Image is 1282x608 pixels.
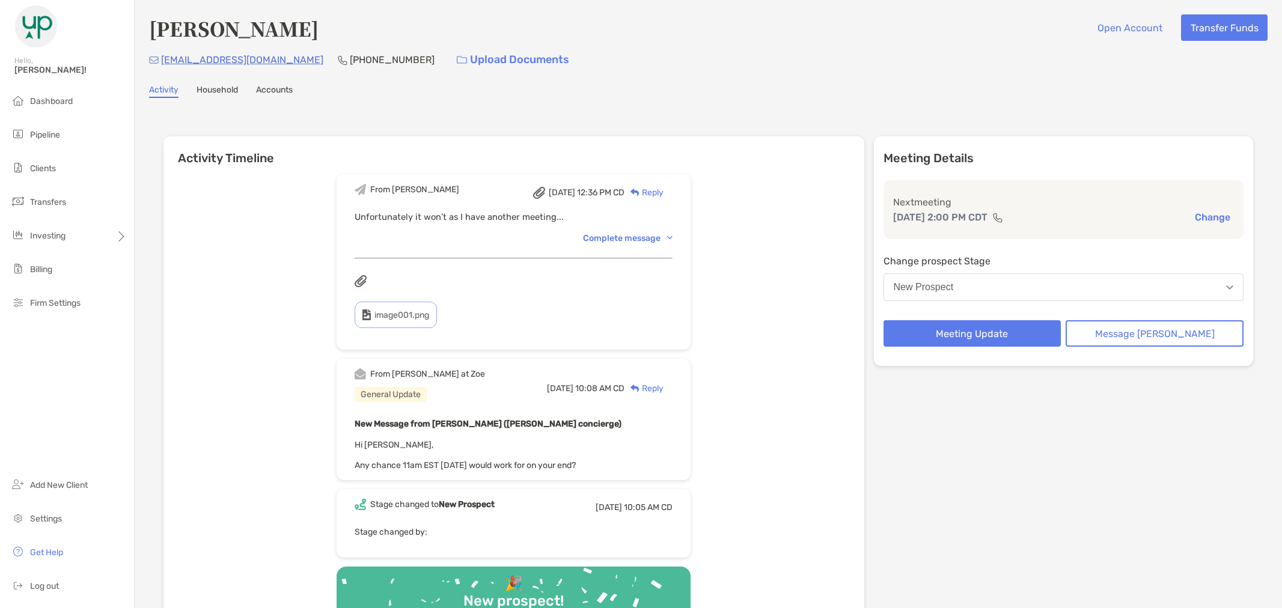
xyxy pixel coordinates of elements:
[11,93,25,108] img: dashboard icon
[350,52,435,67] p: [PHONE_NUMBER]
[11,578,25,592] img: logout icon
[11,544,25,559] img: get-help icon
[11,127,25,141] img: pipeline icon
[30,163,56,174] span: Clients
[884,151,1244,166] p: Meeting Details
[884,273,1244,301] button: New Prospect
[547,383,573,394] span: [DATE]
[439,499,495,509] b: New Prospect
[163,136,864,165] h6: Activity Timeline
[500,575,528,592] div: 🎉
[577,187,624,198] span: 12:36 PM CD
[884,320,1061,347] button: Meeting Update
[1181,14,1268,41] button: Transfer Funds
[355,440,576,470] span: Hi [PERSON_NAME], Any chance 11am EST [DATE] would work for on your end?
[362,309,371,320] img: type
[355,184,366,195] img: Event icon
[596,502,622,512] span: [DATE]
[884,254,1244,269] p: Change prospect Stage
[149,56,159,64] img: Email Icon
[549,187,575,198] span: [DATE]
[370,499,495,509] div: Stage changed to
[1088,14,1171,41] button: Open Account
[355,524,673,540] p: Stage changed by:
[256,85,293,98] a: Accounts
[30,581,59,591] span: Log out
[30,514,62,524] span: Settings
[14,65,127,75] span: [PERSON_NAME]!
[30,197,66,207] span: Transfers
[1066,320,1244,347] button: Message [PERSON_NAME]
[149,14,319,42] h4: [PERSON_NAME]
[374,310,429,320] span: image001.png
[355,419,621,429] b: New Message from [PERSON_NAME] ([PERSON_NAME] concierge)
[11,261,25,276] img: billing icon
[30,264,52,275] span: Billing
[624,382,664,395] div: Reply
[30,231,66,241] span: Investing
[575,383,624,394] span: 10:08 AM CD
[11,160,25,175] img: clients icon
[630,385,639,392] img: Reply icon
[355,275,367,287] img: attachments
[355,499,366,510] img: Event icon
[630,189,639,196] img: Reply icon
[161,52,323,67] p: [EMAIL_ADDRESS][DOMAIN_NAME]
[449,47,577,73] a: Upload Documents
[30,480,88,490] span: Add New Client
[370,369,485,379] div: From [PERSON_NAME] at Zoe
[893,210,987,225] p: [DATE] 2:00 PM CDT
[533,187,545,199] img: attachment
[667,236,673,240] img: Chevron icon
[30,547,63,558] span: Get Help
[893,195,1235,210] p: Next meeting
[11,228,25,242] img: investing icon
[457,56,467,64] img: button icon
[355,387,427,402] div: General Update
[355,211,564,222] span: Unfortunately it won’t as I have another meeting...
[14,5,58,48] img: Zoe Logo
[11,477,25,491] img: add_new_client icon
[624,186,664,199] div: Reply
[355,368,366,380] img: Event icon
[894,282,954,293] div: New Prospect
[338,55,347,65] img: Phone Icon
[1191,211,1234,223] button: Change
[992,213,1003,222] img: communication type
[30,298,81,308] span: Firm Settings
[583,233,673,243] div: Complete message
[624,502,673,512] span: 10:05 AM CD
[30,96,73,106] span: Dashboard
[11,511,25,525] img: settings icon
[1226,285,1233,290] img: Open dropdown arrow
[30,130,60,140] span: Pipeline
[149,85,179,98] a: Activity
[11,194,25,208] img: transfers icon
[197,85,238,98] a: Household
[11,295,25,309] img: firm-settings icon
[370,184,459,195] div: From [PERSON_NAME]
